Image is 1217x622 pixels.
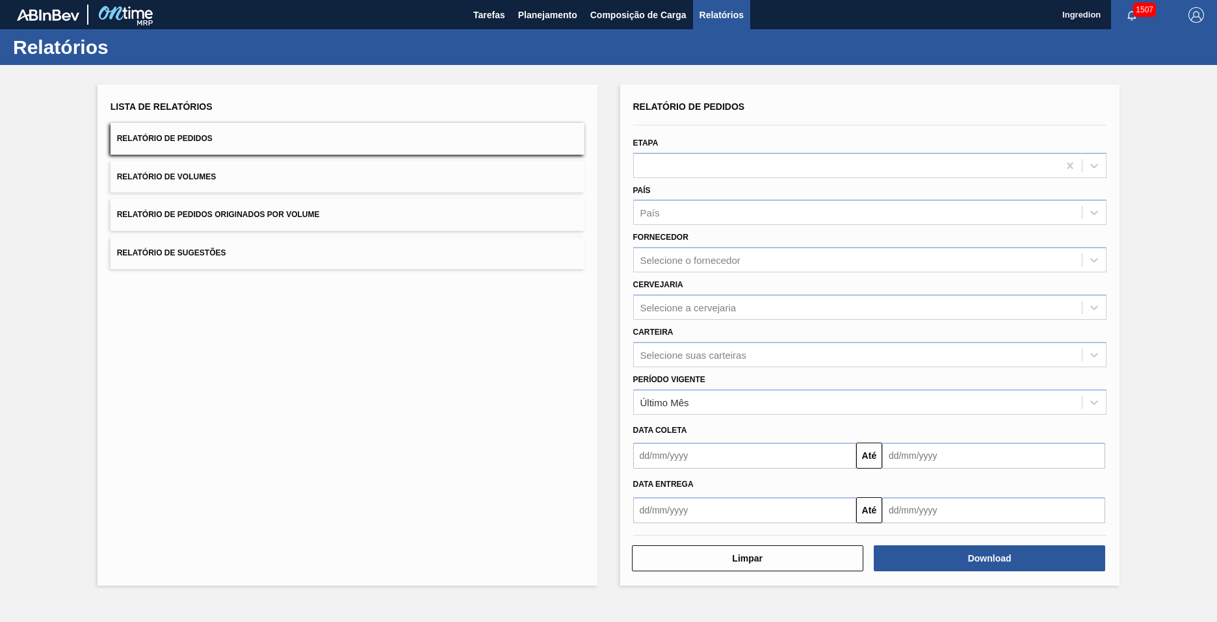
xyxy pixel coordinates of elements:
span: Relatórios [700,7,744,23]
input: dd/mm/yyyy [882,443,1105,469]
input: dd/mm/yyyy [882,497,1105,523]
label: Cervejaria [633,280,683,289]
span: Planejamento [518,7,577,23]
span: Relatório de Volumes [117,172,216,181]
span: Data entrega [633,480,694,489]
label: Carteira [633,328,674,337]
button: Notificações [1111,6,1153,24]
button: Até [856,497,882,523]
span: 1507 [1133,3,1156,17]
button: Relatório de Volumes [111,161,584,193]
div: Selecione a cervejaria [640,302,737,313]
div: Último Mês [640,396,689,408]
input: dd/mm/yyyy [633,443,856,469]
button: Limpar [632,545,863,571]
div: Selecione o fornecedor [640,255,740,266]
span: Lista de Relatórios [111,101,213,112]
span: Relatório de Pedidos Originados por Volume [117,210,320,219]
span: Relatório de Sugestões [117,248,226,257]
button: Relatório de Pedidos Originados por Volume [111,199,584,231]
button: Download [874,545,1105,571]
label: País [633,186,651,195]
button: Relatório de Sugestões [111,237,584,269]
img: Logout [1188,7,1204,23]
h1: Relatórios [13,40,244,55]
span: Relatório de Pedidos [633,101,745,112]
div: País [640,207,660,218]
label: Período Vigente [633,375,705,384]
button: Até [856,443,882,469]
span: Data coleta [633,426,687,435]
button: Relatório de Pedidos [111,123,584,155]
span: Tarefas [473,7,505,23]
span: Composição de Carga [590,7,687,23]
img: TNhmsLtSVTkK8tSr43FrP2fwEKptu5GPRR3wAAAABJRU5ErkJggg== [17,9,79,21]
span: Relatório de Pedidos [117,134,213,143]
div: Selecione suas carteiras [640,349,746,360]
label: Fornecedor [633,233,688,242]
label: Etapa [633,138,659,148]
input: dd/mm/yyyy [633,497,856,523]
